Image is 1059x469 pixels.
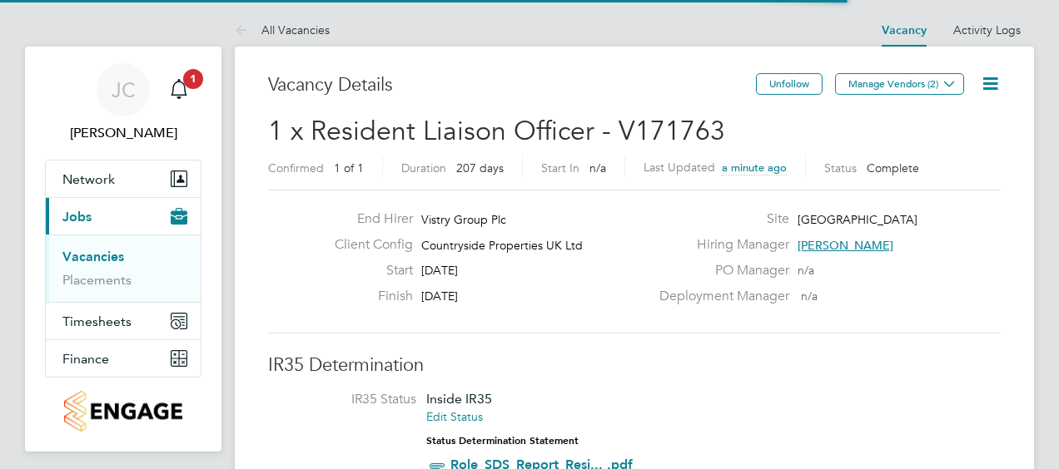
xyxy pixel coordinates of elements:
[268,73,756,97] h3: Vacancy Details
[756,73,823,95] button: Unfollow
[62,209,92,225] span: Jobs
[46,198,201,234] button: Jobs
[953,22,1021,37] a: Activity Logs
[62,313,132,329] span: Timesheets
[268,353,1001,378] h3: IR35 Determination
[421,212,506,227] span: Vistry Group Plc
[321,288,413,305] label: Finish
[45,391,201,432] a: Go to home page
[421,289,458,304] span: [DATE]
[421,238,583,253] span: Countryside Properties UK Ltd
[183,69,203,89] span: 1
[649,288,789,305] label: Deployment Manager
[541,160,579,175] label: Start In
[882,23,927,37] a: Vacancy
[46,160,201,197] button: Network
[45,123,201,143] span: Jessica Chenery
[426,391,492,407] span: Inside IR35
[268,115,725,147] span: 1 x Resident Liaison Officer - V171763
[321,262,413,279] label: Start
[162,63,196,116] a: 1
[801,289,818,304] span: n/a
[798,238,893,253] span: [PERSON_NAME]
[334,160,364,175] span: 1 of 1
[824,160,857,175] label: Status
[46,234,201,302] div: Jobs
[722,160,787,175] span: a minute ago
[62,351,109,367] span: Finance
[798,212,917,227] span: [GEOGRAPHIC_DATA]
[112,79,136,101] span: JC
[268,160,324,175] label: Confirmed
[46,303,201,339] button: Timesheets
[649,236,789,254] label: Hiring Manager
[835,73,964,95] button: Manage Vendors (2)
[649,210,789,228] label: Site
[62,249,124,264] a: Vacancies
[321,210,413,228] label: End Hirer
[426,435,579,447] strong: Status Determination Statement
[798,263,814,278] span: n/a
[64,391,181,432] img: countryside-properties-logo-retina.png
[46,340,201,377] button: Finance
[45,63,201,143] a: JC[PERSON_NAME]
[285,391,416,408] label: IR35 Status
[25,47,221,452] nav: Main navigation
[426,409,483,424] a: Edit Status
[401,160,446,175] label: Duration
[62,171,115,187] span: Network
[421,263,458,278] span: [DATE]
[644,160,715,175] label: Last Updated
[235,22,330,37] a: All Vacancies
[321,236,413,254] label: Client Config
[456,160,504,175] span: 207 days
[62,272,132,288] a: Placements
[649,262,789,279] label: PO Manager
[589,160,606,175] span: n/a
[867,160,919,175] span: Complete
